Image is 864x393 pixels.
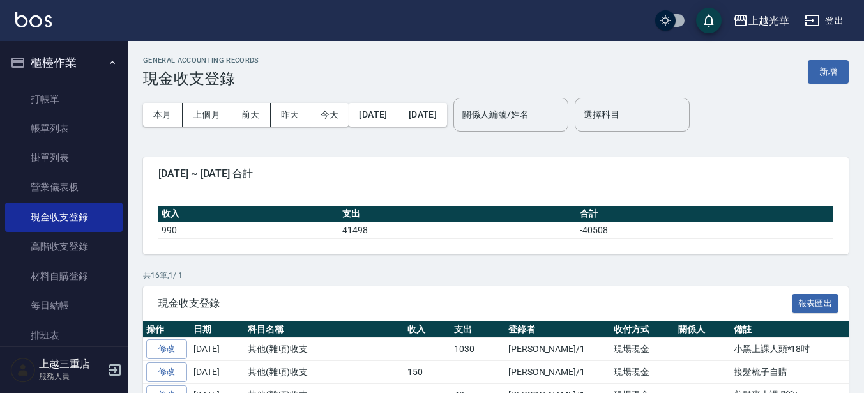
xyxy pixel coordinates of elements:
[231,103,271,127] button: 前天
[271,103,310,127] button: 昨天
[792,297,839,309] a: 報表匯出
[5,143,123,173] a: 掛單列表
[143,321,190,338] th: 操作
[190,361,245,384] td: [DATE]
[5,84,123,114] a: 打帳單
[505,338,610,361] td: [PERSON_NAME]/1
[39,358,104,371] h5: 上越三重店
[505,361,610,384] td: [PERSON_NAME]/1
[728,8,794,34] button: 上越光華
[183,103,231,127] button: 上個月
[349,103,398,127] button: [DATE]
[577,206,833,222] th: 合計
[5,261,123,291] a: 材料自購登錄
[158,167,833,180] span: [DATE] ~ [DATE] 合計
[675,321,731,338] th: 關係人
[5,46,123,79] button: 櫃檯作業
[808,60,849,84] button: 新增
[808,65,849,77] a: 新增
[143,56,259,65] h2: GENERAL ACCOUNTING RECORDS
[451,321,505,338] th: 支出
[451,338,505,361] td: 1030
[610,338,675,361] td: 現場現金
[748,13,789,29] div: 上越光華
[143,103,183,127] button: 本月
[158,297,792,310] span: 現金收支登錄
[398,103,447,127] button: [DATE]
[577,222,833,238] td: -40508
[404,321,451,338] th: 收入
[610,321,675,338] th: 收付方式
[39,371,104,382] p: 服務人員
[339,206,577,222] th: 支出
[190,338,245,361] td: [DATE]
[10,357,36,383] img: Person
[696,8,722,33] button: save
[245,321,404,338] th: 科目名稱
[158,206,339,222] th: 收入
[339,222,577,238] td: 41498
[245,361,404,384] td: 其他(雜項)收支
[5,232,123,261] a: 高階收支登錄
[146,362,187,382] a: 修改
[5,173,123,202] a: 營業儀表板
[158,222,339,238] td: 990
[146,339,187,359] a: 修改
[505,321,610,338] th: 登錄者
[610,361,675,384] td: 現場現金
[5,203,123,232] a: 現金收支登錄
[792,294,839,314] button: 報表匯出
[5,321,123,350] a: 排班表
[5,114,123,143] a: 帳單列表
[245,338,404,361] td: 其他(雜項)收支
[143,270,849,281] p: 共 16 筆, 1 / 1
[5,291,123,320] a: 每日結帳
[310,103,349,127] button: 今天
[143,70,259,88] h3: 現金收支登錄
[800,9,849,33] button: 登出
[404,361,451,384] td: 150
[190,321,245,338] th: 日期
[15,12,52,27] img: Logo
